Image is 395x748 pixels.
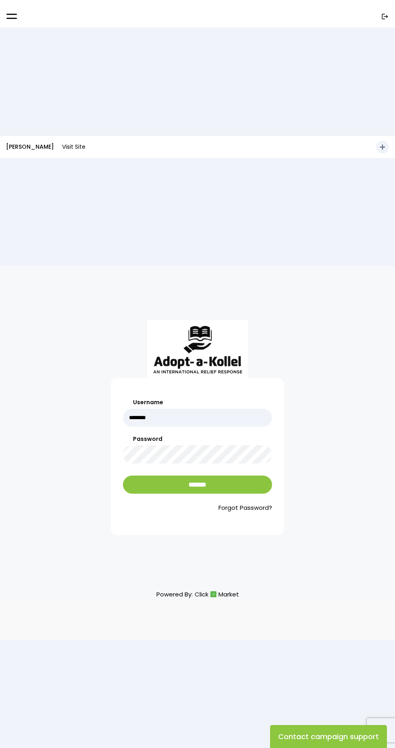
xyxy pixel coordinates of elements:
label: Password [123,435,272,443]
a: Visit Site [58,139,89,155]
p: [PERSON_NAME] [6,142,54,152]
p: Powered By: [156,589,239,600]
a: Forgot Password? [123,503,272,513]
img: aak_logo_sm.jpeg [147,320,248,378]
label: Username [123,398,272,407]
button: Contact campaign support [270,725,387,748]
img: cm_icon.png [210,591,216,597]
i: add [378,143,387,151]
button: add [376,141,389,154]
a: ClickMarket [195,589,239,600]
